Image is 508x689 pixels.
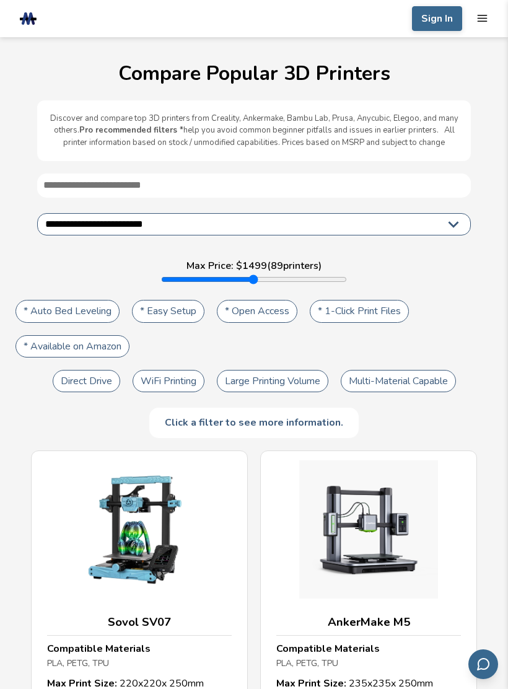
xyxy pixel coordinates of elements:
[310,300,409,322] button: * 1-Click Print Files
[47,657,109,669] span: PLA, PETG, TPU
[276,615,461,629] h3: AnkerMake M5
[15,335,129,358] button: * Available on Amazon
[341,370,456,392] button: Multi-Material Capable
[47,642,151,656] strong: Compatible Materials
[133,370,204,392] button: WiFi Printing
[79,125,183,136] b: Pro recommended filters *
[468,649,498,679] button: Send feedback via email
[476,12,488,24] button: mobile navigation menu
[12,63,496,84] h1: Compare Popular 3D Printers
[217,300,297,322] button: * Open Access
[217,370,328,392] button: Large Printing Volume
[186,260,322,271] label: Max Price: $ 1499 ( 89 printers)
[15,300,120,322] button: * Auto Bed Leveling
[149,408,359,437] div: Click a filter to see more information.
[412,6,462,31] button: Sign In
[53,370,120,392] button: Direct Drive
[50,113,458,149] p: Discover and compare top 3D printers from Creality, Ankermake, Bambu Lab, Prusa, Anycubic, Elegoo...
[276,642,380,656] strong: Compatible Materials
[132,300,204,322] button: * Easy Setup
[47,615,232,629] h3: Sovol SV07
[276,657,338,669] span: PLA, PETG, TPU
